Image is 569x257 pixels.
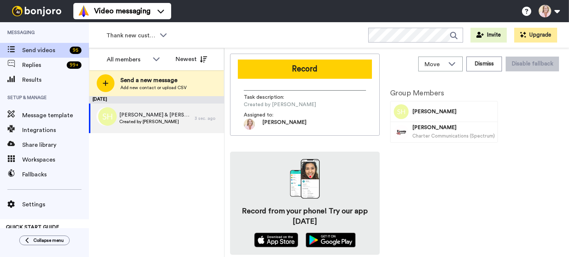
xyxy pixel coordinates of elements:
[244,101,316,108] span: Created by [PERSON_NAME]
[9,6,64,16] img: bj-logo-header-white.svg
[290,159,320,199] img: download
[425,60,445,69] span: Move
[119,111,191,119] span: [PERSON_NAME] & [PERSON_NAME]
[170,52,213,67] button: Newest
[22,75,89,84] span: Results
[506,57,559,71] button: Disable fallback
[96,107,115,126] img: df382d51-bb0d-4864-8162-d11bff6260a4.png
[306,233,356,247] img: playstore
[119,119,191,125] span: Created by [PERSON_NAME]
[22,170,89,179] span: Fallbacks
[390,89,498,97] h2: Group Members
[106,31,156,40] span: Thank new customers
[120,85,187,91] span: Add new contact or upload CSV
[238,60,372,79] button: Record
[22,126,89,135] span: Integrations
[237,206,372,227] h4: Record from your phone! Try our app [DATE]
[22,141,89,149] span: Share library
[120,76,187,85] span: Send a new message
[22,111,89,120] span: Message template
[33,237,64,243] span: Collapse menu
[89,96,224,104] div: [DATE]
[262,119,306,130] span: [PERSON_NAME]
[466,57,502,71] button: Dismiss
[70,47,81,54] div: 95
[194,115,220,121] div: 3 sec. ago
[6,225,59,230] span: QUICK START GUIDE
[67,61,81,69] div: 99 +
[98,107,117,126] img: sh.png
[514,28,557,43] button: Upgrade
[412,108,495,115] span: [PERSON_NAME]
[78,5,90,17] img: vm-color.svg
[412,124,495,131] span: [PERSON_NAME]
[107,55,149,64] div: All members
[22,46,67,55] span: Send videos
[244,119,255,130] img: 36332abc-720e-4467-8b9e-22af4a6fe9c0-1676034223.jpg
[22,200,89,209] span: Settings
[412,133,495,138] span: Charter Communications (Spectrum)
[244,94,296,101] span: Task description :
[94,6,150,16] span: Video messaging
[22,155,89,164] span: Workspaces
[19,236,70,245] button: Collapse menu
[22,61,64,70] span: Replies
[394,104,409,119] img: Image of Susan Hinson
[470,28,507,43] button: Invite
[394,125,409,140] img: Image of Nancee Koenig
[254,233,298,247] img: appstore
[244,111,296,119] span: Assigned to:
